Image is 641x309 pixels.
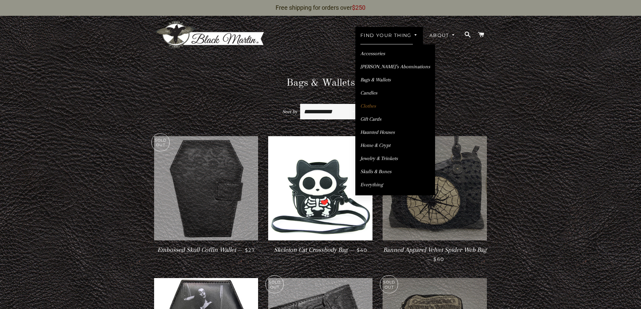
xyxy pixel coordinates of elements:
[355,27,423,44] a: Find Your Thing
[274,246,348,254] span: Skeleton Cat Crossbody Bag
[383,246,487,254] span: Banned Apparel Velvet Spider Web Bag
[355,166,435,178] a: Skulls & Bones
[355,87,435,99] a: Candles
[154,136,258,240] img: Embossed Skull Coffin Wallet
[352,4,355,11] span: $
[268,136,372,240] img: Skeleton Cat Crossbody Bag
[355,61,435,73] a: [PERSON_NAME]’s Abominations
[355,74,435,86] a: Bags & Wallets
[154,76,487,90] h1: Bags & Wallets
[355,4,365,11] span: 250
[154,240,258,260] a: Embossed Skull Coffin Wallet — $27
[427,256,431,262] span: —
[433,256,444,262] span: $60
[266,276,283,293] p: Sold Out
[383,240,487,268] a: Banned Apparel Velvet Spider Web Bag — $60
[245,247,255,253] span: $27
[152,134,169,151] p: Sold Out
[157,246,236,254] span: Embossed Skull Coffin Wallet
[355,140,435,151] a: Home & Crypt
[355,153,435,164] a: Jewelry & Trinkets
[268,240,372,260] a: Skeleton Cat Crossbody Bag — $40
[355,179,435,191] a: Everything
[355,48,435,60] a: Accessories
[355,126,435,138] a: Haunted Houses
[350,247,354,253] span: —
[357,247,367,253] span: $40
[424,27,461,44] a: About
[282,109,297,115] span: Sort by
[239,247,242,253] span: —
[355,100,435,112] a: Clothes
[154,21,265,49] img: Black Martin
[355,113,435,125] a: Gift Cards
[380,276,398,293] p: Sold Out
